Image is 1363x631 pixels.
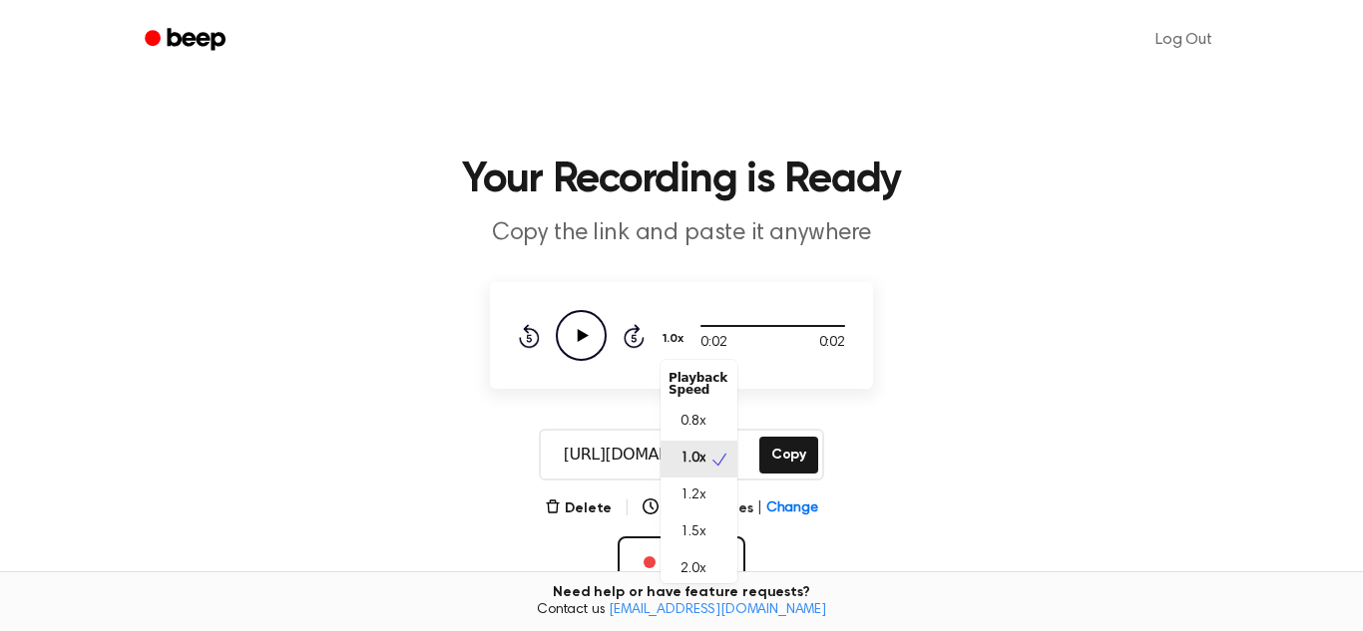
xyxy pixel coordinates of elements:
[681,449,705,470] span: 1.0x
[661,322,690,356] button: 1.0x
[661,360,737,583] div: 1.0x
[681,559,705,580] span: 2.0x
[681,522,705,543] span: 1.5x
[681,412,705,433] span: 0.8x
[681,485,705,506] span: 1.2x
[661,364,737,404] div: Playback Speed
